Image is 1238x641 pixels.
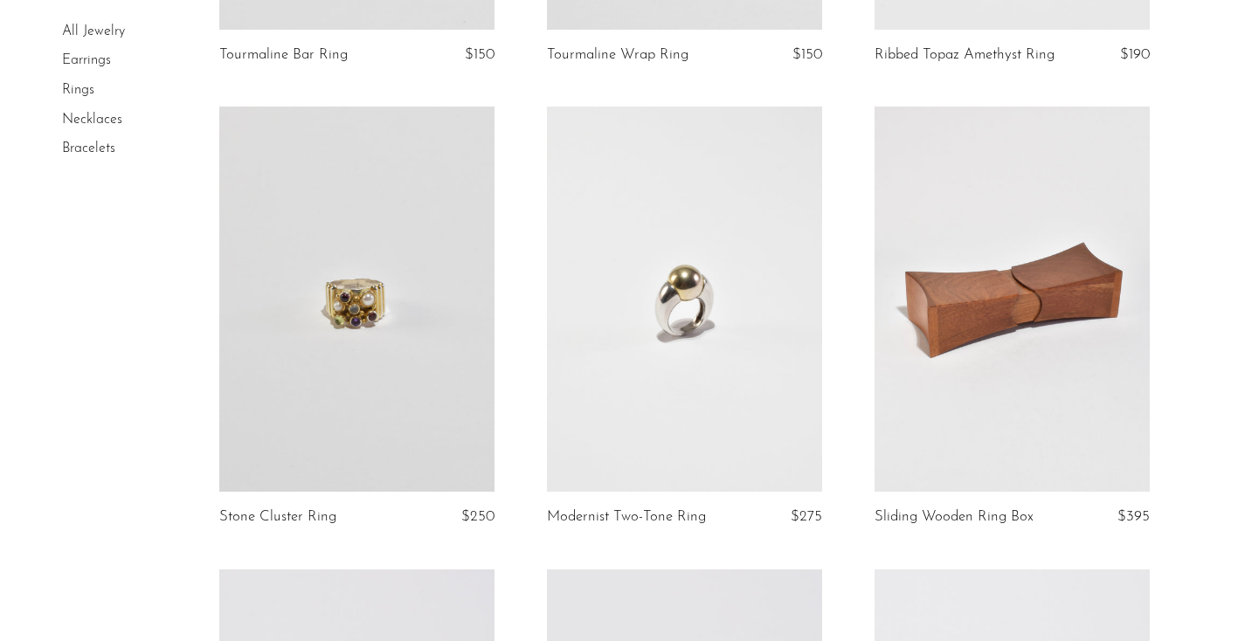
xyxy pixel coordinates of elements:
a: Ribbed Topaz Amethyst Ring [875,47,1055,63]
span: $275 [791,509,822,524]
span: $250 [461,509,495,524]
span: $395 [1117,509,1150,524]
a: Sliding Wooden Ring Box [875,509,1034,525]
span: $190 [1120,47,1150,62]
a: Earrings [62,54,111,68]
a: Bracelets [62,141,115,155]
a: Stone Cluster Ring [219,509,336,525]
a: Modernist Two-Tone Ring [547,509,706,525]
span: $150 [465,47,495,62]
a: All Jewelry [62,24,125,38]
a: Tourmaline Bar Ring [219,47,348,63]
a: Tourmaline Wrap Ring [547,47,688,63]
span: $150 [792,47,822,62]
a: Rings [62,83,94,97]
a: Necklaces [62,113,122,127]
